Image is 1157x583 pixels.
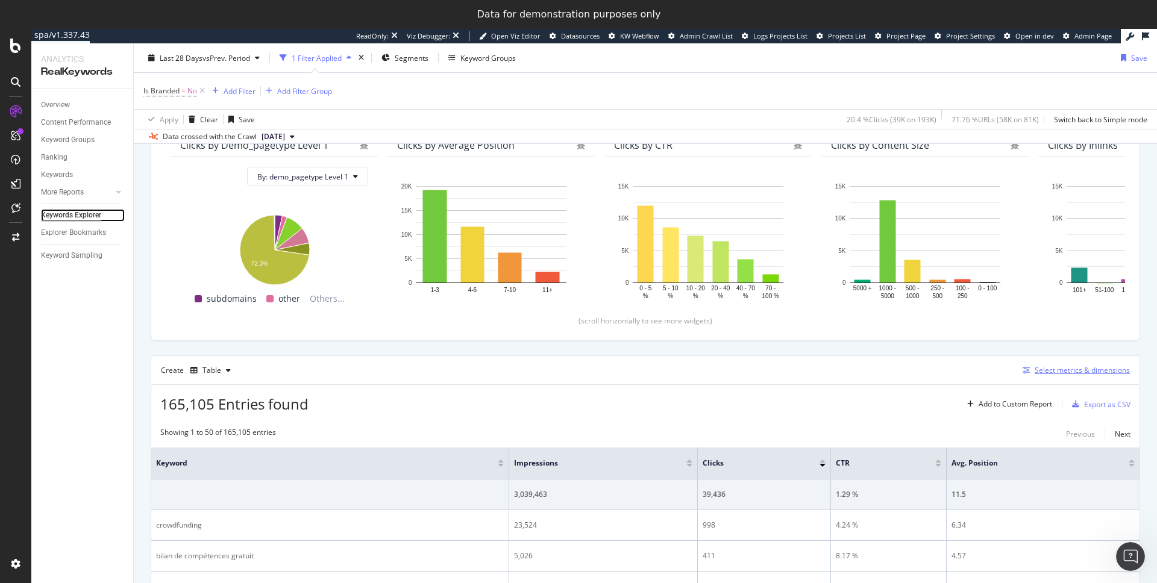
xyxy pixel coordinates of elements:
text: % [743,293,748,299]
text: 0 [626,279,629,286]
div: Export as CSV [1084,399,1130,410]
text: 5K [621,248,629,254]
text: 250 [958,293,968,299]
text: 100 - [956,285,970,291]
text: 0 - 5 [639,285,651,291]
div: Clicks By CTR [614,139,673,151]
div: spa/v1.337.43 [31,29,90,41]
svg: A chart. [831,180,1019,301]
a: Keywords [41,169,125,181]
text: 7-10 [504,287,516,293]
text: 0 [1059,279,1063,286]
div: Ranking [41,151,67,164]
text: 20 - 40 [711,285,730,291]
div: Viz Debugger: [407,31,450,41]
button: Export as CSV [1067,394,1130,414]
a: Keyword Groups [41,134,125,146]
div: 20.4 % Clicks ( 39K on 193K ) [847,114,936,124]
text: 1-3 [430,287,439,293]
button: By: demo_pagetype Level 1 [247,167,368,186]
div: 11.5 [952,489,1135,500]
div: 4.24 % [836,520,941,531]
button: Table [186,361,236,380]
span: = [181,86,186,96]
text: 11+ [542,287,553,293]
text: 500 - [906,285,920,291]
button: Previous [1066,427,1095,441]
div: A chart. [180,209,368,287]
button: Save [224,110,255,129]
button: Switch back to Simple mode [1049,110,1147,129]
span: Project Settings [946,31,995,40]
div: Keywords [41,169,73,181]
div: Add Filter [224,86,256,96]
text: 70 - [765,285,776,291]
text: 4-6 [468,287,477,293]
text: 5000 + [853,285,872,291]
text: 72.3% [251,260,268,267]
div: Add Filter Group [277,86,332,96]
div: Select metrics & dimensions [1035,365,1130,375]
text: 15K [1052,183,1063,190]
span: No [187,83,197,99]
div: More Reports [41,186,84,199]
text: 500 [932,293,942,299]
div: 998 [703,520,826,531]
a: Admin Crawl List [668,31,733,41]
div: Showing 1 to 50 of 165,105 entries [160,427,276,441]
span: Impressions [514,458,668,469]
svg: A chart. [614,180,802,301]
text: 10K [835,216,846,222]
div: bug [360,141,368,149]
a: Projects List [817,31,866,41]
a: Keyword Sampling [41,249,125,262]
button: Add Filter [207,84,256,98]
span: Last 28 Days [160,52,202,63]
text: 15K [401,207,412,214]
span: Segments [395,52,428,63]
div: Keywords Explorer [41,209,101,222]
div: 5,026 [514,550,692,561]
div: bug [577,141,585,149]
div: Save [239,114,255,124]
div: Keyword Sampling [41,249,102,262]
div: 71.76 % URLs ( 58K on 81K ) [952,114,1039,124]
text: 15K [835,183,846,190]
div: bilan de compétences gratuit [156,550,504,561]
text: 5000 [881,293,895,299]
text: 0 [842,279,846,286]
div: Analytics [41,53,124,65]
a: Datasources [550,31,600,41]
a: Ranking [41,151,125,164]
span: Keyword [156,458,480,469]
div: Table [202,367,221,374]
a: KW Webflow [609,31,659,41]
span: Open in dev [1015,31,1054,40]
div: (scroll horizontally to see more widgets) [166,316,1125,326]
a: More Reports [41,186,113,199]
text: 10K [1052,216,1063,222]
a: Project Settings [935,31,995,41]
a: Open Viz Editor [479,31,541,41]
span: By: demo_pagetype Level 1 [257,172,348,182]
text: 5K [1055,248,1063,254]
text: 5 - 10 [663,285,679,291]
button: Segments [377,48,433,67]
div: 6.34 [952,520,1135,531]
button: Last 28 DaysvsPrev. Period [143,48,265,67]
div: 3,039,463 [514,489,692,500]
div: 4.57 [952,550,1135,561]
span: 2025 Sep. 20th [262,131,285,142]
text: 5K [404,255,412,262]
div: 1.29 % [836,489,941,500]
div: 23,524 [514,520,692,531]
div: 411 [703,550,826,561]
div: Explorer Bookmarks [41,226,106,239]
text: 101+ [1073,287,1086,293]
a: Overview [41,99,125,111]
div: Create [161,361,236,380]
text: % [693,293,698,299]
div: Keyword Groups [41,134,95,146]
button: Add Filter Group [261,84,332,98]
a: spa/v1.337.43 [31,29,90,43]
